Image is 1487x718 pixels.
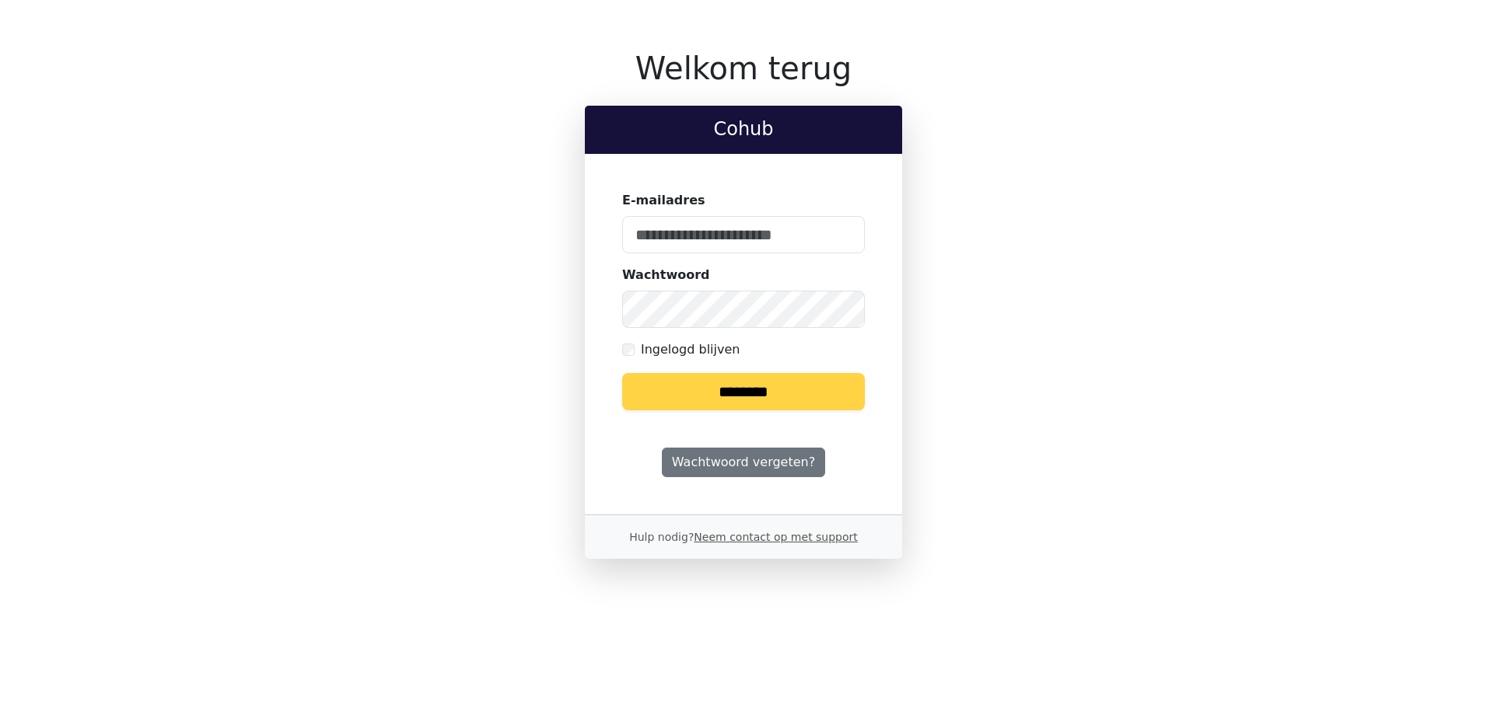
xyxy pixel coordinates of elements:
a: Wachtwoord vergeten? [662,448,825,477]
a: Neem contact op met support [694,531,857,543]
h1: Welkom terug [585,50,902,87]
h2: Cohub [597,118,890,141]
label: E-mailadres [622,191,705,210]
label: Wachtwoord [622,266,710,284]
label: Ingelogd blijven [641,340,740,359]
small: Hulp nodig? [629,531,858,543]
